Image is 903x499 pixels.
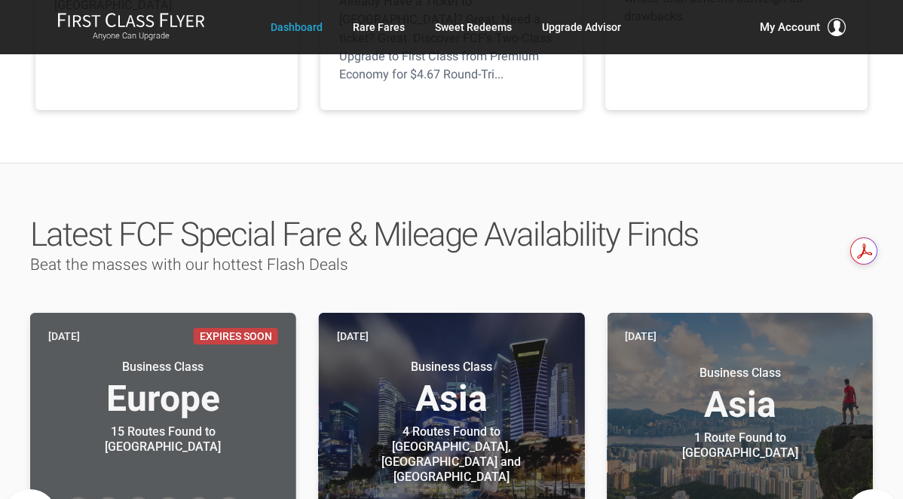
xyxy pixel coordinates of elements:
[57,12,205,42] a: First Class FlyerAnyone Can Upgrade
[194,328,278,344] span: Expires Soon
[357,360,546,375] small: Business Class
[337,360,567,417] h3: Asia
[57,12,205,28] img: First Class Flyer
[760,18,846,36] button: My Account
[646,366,834,381] small: Business Class
[337,328,369,344] time: [DATE]
[760,18,820,36] span: My Account
[646,430,834,461] div: 1 Route Found to [GEOGRAPHIC_DATA]
[48,360,278,417] h3: Europe
[625,366,855,423] h3: Asia
[625,328,657,344] time: [DATE]
[271,14,323,41] a: Dashboard
[30,256,348,274] span: Beat the masses with our hottest Flash Deals
[353,14,405,41] a: Rare Fares
[435,14,512,41] a: Sweet Redeems
[30,215,698,254] span: Latest FCF Special Fare & Mileage Availability Finds
[542,14,621,41] a: Upgrade Advisor
[357,424,546,485] div: 4 Routes Found to [GEOGRAPHIC_DATA], [GEOGRAPHIC_DATA] and [GEOGRAPHIC_DATA]
[69,360,257,375] small: Business Class
[48,328,80,344] time: [DATE]
[57,31,205,41] small: Anyone Can Upgrade
[69,424,257,455] div: 15 Routes Found to [GEOGRAPHIC_DATA]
